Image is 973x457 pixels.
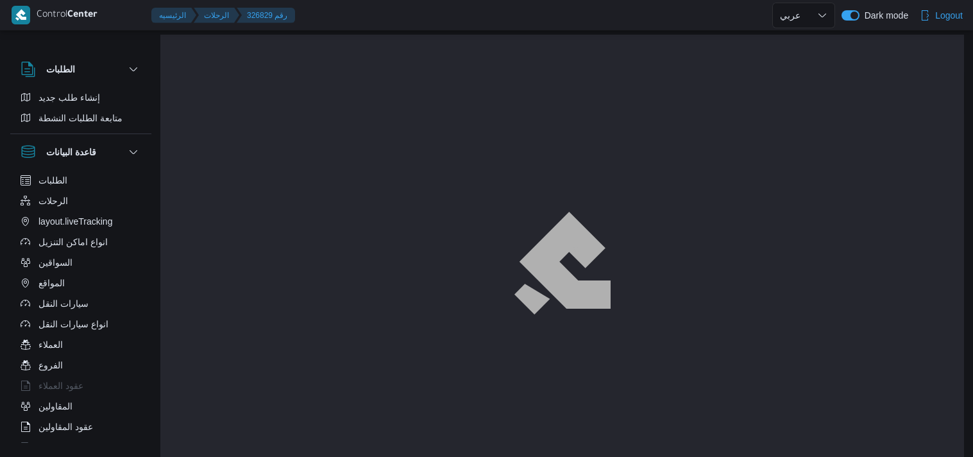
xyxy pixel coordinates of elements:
[151,8,196,23] button: الرئيسيه
[38,214,112,229] span: layout.liveTracking
[38,234,108,250] span: انواع اماكن التنزيل
[12,6,30,24] img: X8yXhbKr1z7QwAAAABJRU5ErkJggg==
[38,296,89,311] span: سيارات النقل
[46,62,75,77] h3: الطلبات
[38,90,100,105] span: إنشاء طلب جديد
[38,337,63,352] span: العملاء
[67,10,97,21] b: Center
[15,87,146,108] button: إنشاء طلب جديد
[194,8,239,23] button: الرحلات
[935,8,963,23] span: Logout
[46,144,96,160] h3: قاعدة البيانات
[38,399,72,414] span: المقاولين
[515,213,609,313] img: ILLA Logo
[38,193,68,209] span: الرحلات
[15,211,146,232] button: layout.liveTracking
[15,252,146,273] button: السواقين
[38,316,108,332] span: انواع سيارات النقل
[15,191,146,211] button: الرحلات
[15,314,146,334] button: انواع سيارات النقل
[38,173,67,188] span: الطلبات
[15,417,146,437] button: عقود المقاولين
[21,62,141,77] button: الطلبات
[38,378,83,393] span: عقود العملاء
[15,108,146,128] button: متابعة الطلبات النشطة
[10,170,151,448] div: قاعدة البيانات
[859,10,908,21] span: Dark mode
[15,170,146,191] button: الطلبات
[21,144,141,160] button: قاعدة البيانات
[10,87,151,134] div: الطلبات
[38,358,63,373] span: الفروع
[15,273,146,293] button: المواقع
[38,440,92,455] span: اجهزة التليفون
[15,396,146,417] button: المقاولين
[38,419,93,435] span: عقود المقاولين
[15,334,146,355] button: العملاء
[15,375,146,396] button: عقود العملاء
[237,8,295,23] button: 326829 رقم
[15,293,146,314] button: سيارات النقل
[38,275,65,291] span: المواقع
[15,232,146,252] button: انواع اماكن التنزيل
[38,110,123,126] span: متابعة الطلبات النشطة
[915,3,968,28] button: Logout
[15,355,146,375] button: الفروع
[38,255,72,270] span: السواقين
